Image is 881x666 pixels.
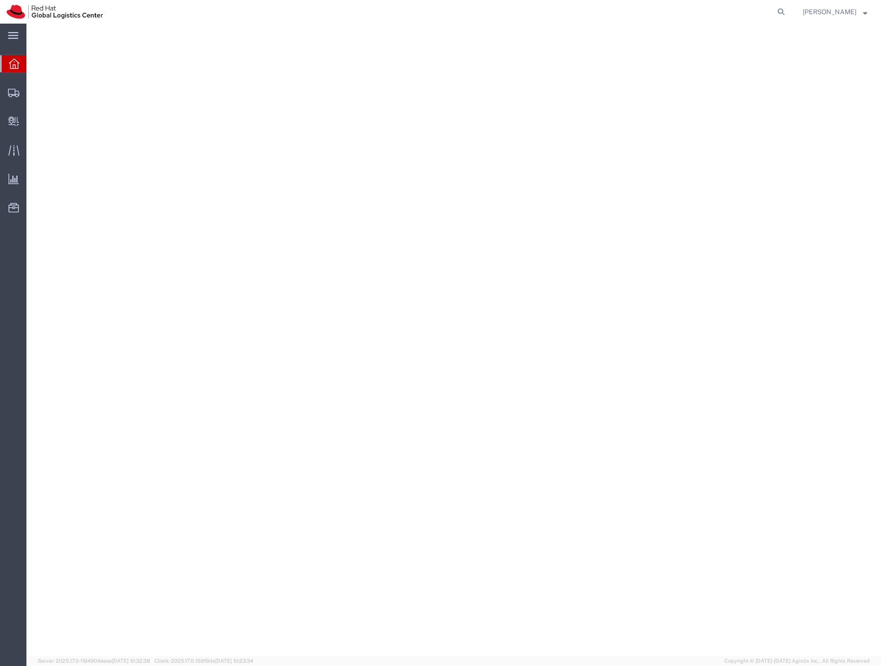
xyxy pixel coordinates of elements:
[803,7,856,17] span: Filip Lizuch
[26,24,881,656] iframe: FS Legacy Container
[154,658,253,664] span: Client: 2025.17.0-159f9de
[7,5,103,19] img: logo
[724,657,870,665] span: Copyright © [DATE]-[DATE] Agistix Inc., All Rights Reserved
[112,658,150,664] span: [DATE] 10:32:38
[38,658,150,664] span: Server: 2025.17.0-1194904eeae
[215,658,253,664] span: [DATE] 10:23:34
[802,6,868,17] button: [PERSON_NAME]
